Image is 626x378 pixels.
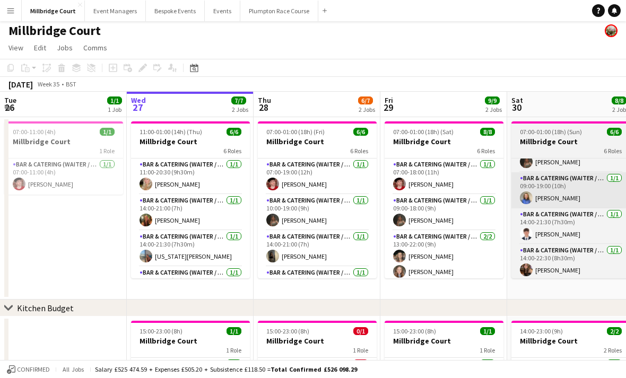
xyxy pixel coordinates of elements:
[131,195,250,231] app-card-role: Bar & Catering (Waiter / waitress)1/114:00-21:00 (7h)[PERSON_NAME]
[385,121,503,278] app-job-card: 07:00-01:00 (18h) (Sat)8/8Millbridge Court6 RolesBar & Catering (Waiter / waitress)1/107:00-18:00...
[480,346,495,354] span: 1 Role
[30,41,50,55] a: Edit
[3,101,16,113] span: 26
[258,195,377,231] app-card-role: Bar & Catering (Waiter / waitress)1/110:00-19:00 (9h)[PERSON_NAME]
[385,336,503,346] h3: Millbridge Court
[520,327,563,335] span: 14:00-23:00 (9h)
[266,128,325,136] span: 07:00-01:00 (18h) (Fri)
[13,128,56,136] span: 07:00-11:00 (4h)
[223,147,241,155] span: 6 Roles
[385,137,503,146] h3: Millbridge Court
[258,95,271,105] span: Thu
[485,96,500,104] span: 9/9
[256,101,271,113] span: 28
[511,95,523,105] span: Sat
[4,95,16,105] span: Tue
[107,96,122,104] span: 1/1
[358,96,373,104] span: 6/7
[146,1,205,21] button: Bespoke Events
[8,23,101,39] h1: Millbridge Court
[8,79,33,90] div: [DATE]
[60,365,86,373] span: All jobs
[607,327,622,335] span: 2/2
[8,43,23,52] span: View
[385,159,503,195] app-card-role: Bar & Catering (Waiter / waitress)1/107:00-18:00 (11h)[PERSON_NAME]
[480,327,495,335] span: 1/1
[393,128,454,136] span: 07:00-01:00 (18h) (Sat)
[258,137,377,146] h3: Millbridge Court
[140,128,202,136] span: 11:00-01:00 (14h) (Thu)
[83,43,107,52] span: Comms
[22,1,85,21] button: Millbridge Court
[131,121,250,278] app-job-card: 11:00-01:00 (14h) (Thu)6/6Millbridge Court6 RolesBar & Catering (Waiter / waitress)1/111:00-20:30...
[258,267,377,303] app-card-role: Bar & Catering (Waiter / waitress)1/114:00-22:00 (8h)
[240,1,318,21] button: Plumpton Race Course
[383,101,393,113] span: 29
[477,147,495,155] span: 6 Roles
[258,159,377,195] app-card-role: Bar & Catering (Waiter / waitress)1/107:00-19:00 (12h)[PERSON_NAME]
[607,128,622,136] span: 6/6
[66,80,76,88] div: BST
[231,96,246,104] span: 7/7
[140,327,182,335] span: 15:00-23:00 (8h)
[131,231,250,267] app-card-role: Bar & Catering (Waiter / waitress)1/114:00-21:30 (7h30m)[US_STATE][PERSON_NAME]
[604,147,622,155] span: 6 Roles
[385,231,503,282] app-card-role: Bar & Catering (Waiter / waitress)2/213:00-22:00 (9h)[PERSON_NAME][PERSON_NAME]
[226,346,241,354] span: 1 Role
[79,41,111,55] a: Comms
[108,106,121,113] div: 1 Job
[131,137,250,146] h3: Millbridge Court
[53,41,77,55] a: Jobs
[35,80,62,88] span: Week 35
[17,366,50,373] span: Confirmed
[131,267,250,303] app-card-role: Bar & Catering (Waiter / waitress)1/114:00-23:00 (9h)
[385,95,393,105] span: Fri
[100,128,115,136] span: 1/1
[131,159,250,195] app-card-role: Bar & Catering (Waiter / waitress)1/111:00-20:30 (9h30m)[PERSON_NAME]
[271,365,357,373] span: Total Confirmed £526 098.29
[131,336,250,346] h3: Millbridge Court
[34,43,46,52] span: Edit
[350,147,368,155] span: 6 Roles
[258,231,377,267] app-card-role: Bar & Catering (Waiter / waitress)1/114:00-21:00 (7h)[PERSON_NAME]
[520,128,582,136] span: 07:00-01:00 (18h) (Sun)
[99,147,115,155] span: 1 Role
[353,327,368,335] span: 0/1
[385,195,503,231] app-card-role: Bar & Catering (Waiter / waitress)1/109:00-18:00 (9h)[PERSON_NAME]
[129,101,146,113] span: 27
[353,128,368,136] span: 6/6
[131,95,146,105] span: Wed
[5,364,51,375] button: Confirmed
[57,43,73,52] span: Jobs
[4,121,123,195] app-job-card: 07:00-11:00 (4h)1/1Millbridge Court1 RoleBar & Catering (Waiter / waitress)1/107:00-11:00 (4h)[PE...
[359,106,375,113] div: 2 Jobs
[205,1,240,21] button: Events
[4,137,123,146] h3: Millbridge Court
[605,24,618,37] app-user-avatar: Staffing Manager
[4,41,28,55] a: View
[258,121,377,278] app-job-card: 07:00-01:00 (18h) (Fri)6/6Millbridge Court6 RolesBar & Catering (Waiter / waitress)1/107:00-19:00...
[227,327,241,335] span: 1/1
[227,128,241,136] span: 6/6
[258,336,377,346] h3: Millbridge Court
[485,106,502,113] div: 2 Jobs
[232,106,248,113] div: 2 Jobs
[510,101,523,113] span: 30
[95,365,357,373] div: Salary £525 474.59 + Expenses £505.20 + Subsistence £118.50 =
[266,327,309,335] span: 15:00-23:00 (8h)
[85,1,146,21] button: Event Managers
[4,159,123,195] app-card-role: Bar & Catering (Waiter / waitress)1/107:00-11:00 (4h)[PERSON_NAME]
[17,303,74,313] div: Kitchen Budget
[393,327,436,335] span: 15:00-23:00 (8h)
[353,346,368,354] span: 1 Role
[480,128,495,136] span: 8/8
[604,346,622,354] span: 2 Roles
